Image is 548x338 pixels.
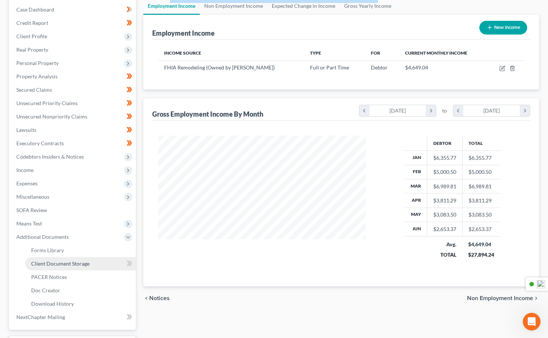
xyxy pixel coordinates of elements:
td: $3,811.29 [462,194,500,208]
a: Unsecured Priority Claims [10,97,136,110]
span: Miscellaneous [16,194,49,200]
a: Client Document Storage [25,257,136,270]
span: Debtor [371,64,388,71]
th: Feb [405,165,427,179]
span: Property Analysis [16,73,58,79]
a: Download History [25,297,136,311]
span: Client Document Storage [31,260,89,267]
span: PACER Notices [31,274,67,280]
a: Property Analysis [10,70,136,83]
td: $5,000.50 [462,165,500,179]
a: Doc Creator [25,284,136,297]
a: NextChapter Mailing [10,311,136,324]
div: TOTAL [433,251,456,259]
span: to [442,107,447,114]
div: $27,894.24 [468,251,494,259]
td: $2,653.37 [462,222,500,236]
span: Unsecured Priority Claims [16,100,78,106]
th: May [405,208,427,222]
span: Forms Library [31,247,64,253]
span: Additional Documents [16,234,69,240]
a: Forms Library [25,244,136,257]
div: $2,653.37 [433,225,456,233]
div: [PERSON_NAME] • [DATE] [12,138,70,142]
div: $6,355.77 [433,154,456,162]
a: Credit Report [10,16,136,30]
i: chevron_left [143,295,149,301]
div: Katie says… [6,58,143,153]
span: Download History [31,300,74,307]
span: Credit Report [16,20,48,26]
span: FHIA Remodeling (Owned by [PERSON_NAME]) [164,64,275,71]
a: Secured Claims [10,83,136,97]
td: $3,083.50 [462,208,500,222]
textarea: Message… [6,228,142,240]
span: Lawsuits [16,127,36,133]
div: $6,989.81 [433,183,456,190]
i: chevron_left [359,105,369,116]
button: Upload attachment [35,243,41,249]
div: [DATE] [369,105,426,116]
span: Expenses [16,180,37,186]
div: $4,649.04 [468,241,494,248]
span: Full or Part Time [310,64,349,71]
p: Active in the last 15m [36,9,89,17]
span: Notices [149,295,170,301]
button: New Income [479,21,527,35]
span: Secured Claims [16,87,52,93]
td: $6,355.77 [462,151,500,165]
iframe: Intercom live chat [523,313,541,331]
th: Mar [405,179,427,193]
button: Home [116,3,130,17]
th: Jan [405,151,427,165]
span: Case Dashboard [16,6,54,13]
button: go back [5,3,19,17]
i: chevron_right [533,295,539,301]
a: Case Dashboard [10,3,136,16]
b: 🚨ATTN: [GEOGRAPHIC_DATA] of [US_STATE] [12,63,106,77]
div: Avg. [433,241,456,248]
a: Lawsuits [10,123,136,137]
td: $6,989.81 [462,179,500,193]
a: SOFA Review [10,204,136,217]
span: Client Profile [16,33,47,39]
div: The court has added a new Credit Counseling Field that we need to update upon filing. Please remo... [12,81,116,132]
span: For [371,50,380,56]
th: Total [462,136,500,150]
h1: [PERSON_NAME] [36,4,84,9]
span: Type [310,50,321,56]
span: SOFA Review [16,207,47,213]
button: chevron_left Notices [143,295,170,301]
div: Employment Income [152,29,215,38]
i: chevron_right [426,105,436,116]
span: Codebtors Insiders & Notices [16,153,84,160]
span: Non Employment Income [467,295,533,301]
span: Unsecured Nonpriority Claims [16,113,87,120]
span: Personal Property [16,60,59,66]
span: Income Source [164,50,201,56]
div: [DATE] [463,105,520,116]
th: Jun [405,222,427,236]
span: Real Property [16,46,48,53]
button: Emoji picker [12,243,17,249]
div: $3,083.50 [433,211,456,218]
th: Debtor [427,136,462,150]
button: Send a message… [127,240,139,252]
a: Executory Contracts [10,137,136,150]
div: $3,811.29 [433,197,456,204]
button: Gif picker [23,243,29,249]
span: $4,649.04 [405,64,428,71]
span: Current Monthly Income [405,50,467,56]
i: chevron_right [520,105,530,116]
span: Doc Creator [31,287,60,293]
img: Profile image for Katie [21,4,33,16]
span: Executory Contracts [16,140,64,146]
span: NextChapter Mailing [16,314,65,320]
button: Non Employment Income chevron_right [467,295,539,301]
th: Apr [405,194,427,208]
div: 🚨ATTN: [GEOGRAPHIC_DATA] of [US_STATE]The court has added a new Credit Counseling Field that we n... [6,58,122,136]
a: Unsecured Nonpriority Claims [10,110,136,123]
div: Gross Employment Income By Month [152,110,263,118]
i: chevron_left [453,105,463,116]
span: Means Test [16,220,42,227]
